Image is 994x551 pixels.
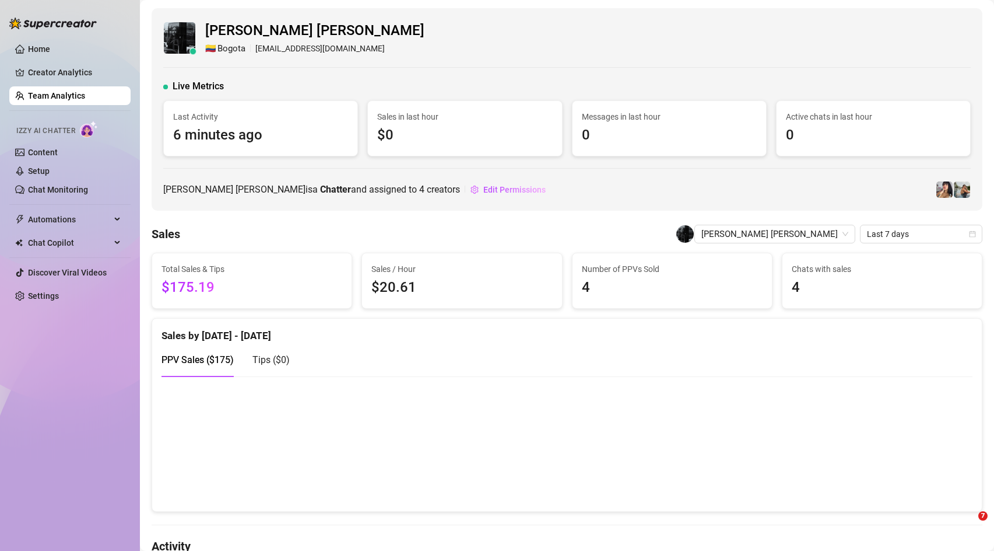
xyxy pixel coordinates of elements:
span: brenda lopez palacio [701,225,848,243]
img: logo-BBDzfeDw.svg [9,18,97,29]
span: Active chats in last hour [786,110,961,123]
div: Sales by [DATE] - [DATE] [161,319,972,344]
span: Chats with sales [792,263,972,275]
iframe: Intercom live chat [954,511,982,539]
span: 4 [419,184,424,195]
img: SivanSecret [954,182,970,198]
div: [EMAIL_ADDRESS][DOMAIN_NAME] [205,42,424,56]
span: Edit Permissions [483,185,546,194]
span: Last Activity [173,110,348,123]
span: Number of PPVs Sold [582,263,763,275]
span: 0 [582,124,757,147]
span: 7 [978,511,988,521]
img: brenda lopez palacio [676,225,694,243]
b: Chatter [320,184,351,195]
span: Sales in last hour [377,110,552,123]
a: Team Analytics [28,91,85,100]
span: Last 7 days [867,225,975,243]
a: Home [28,44,50,54]
span: Live Metrics [173,79,224,93]
span: 6 minutes ago [173,124,348,147]
span: 4 [792,277,972,299]
a: Content [28,148,58,157]
span: thunderbolt [15,215,24,224]
a: Creator Analytics [28,63,121,82]
img: Chat Copilot [15,239,23,247]
span: Messages in last hour [582,110,757,123]
span: 0 [786,124,961,147]
span: [PERSON_NAME] [PERSON_NAME] [205,20,424,42]
img: Babydanix [936,182,953,198]
span: $175.19 [161,277,342,299]
span: calendar [969,231,976,238]
button: Edit Permissions [470,180,546,199]
h4: Sales [152,226,180,242]
span: PPV Sales ( $175 ) [161,354,234,365]
span: Bogota [217,42,245,56]
span: Tips ( $0 ) [252,354,290,365]
span: Automations [28,210,111,229]
a: Setup [28,166,50,176]
span: setting [470,186,479,194]
span: 4 [582,277,763,299]
a: Discover Viral Videos [28,268,107,277]
span: Chat Copilot [28,233,111,252]
a: Chat Monitoring [28,185,88,194]
span: $0 [377,124,552,147]
span: 🇨🇴 [205,42,216,56]
img: AI Chatter [80,121,98,138]
span: Total Sales & Tips [161,263,342,275]
span: $20.61 [371,277,552,299]
span: Izzy AI Chatter [16,125,75,137]
span: [PERSON_NAME] [PERSON_NAME] is a and assigned to creators [163,182,460,197]
img: brenda lopez palacio [164,22,195,54]
span: Sales / Hour [371,263,552,275]
a: Settings [28,291,59,301]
